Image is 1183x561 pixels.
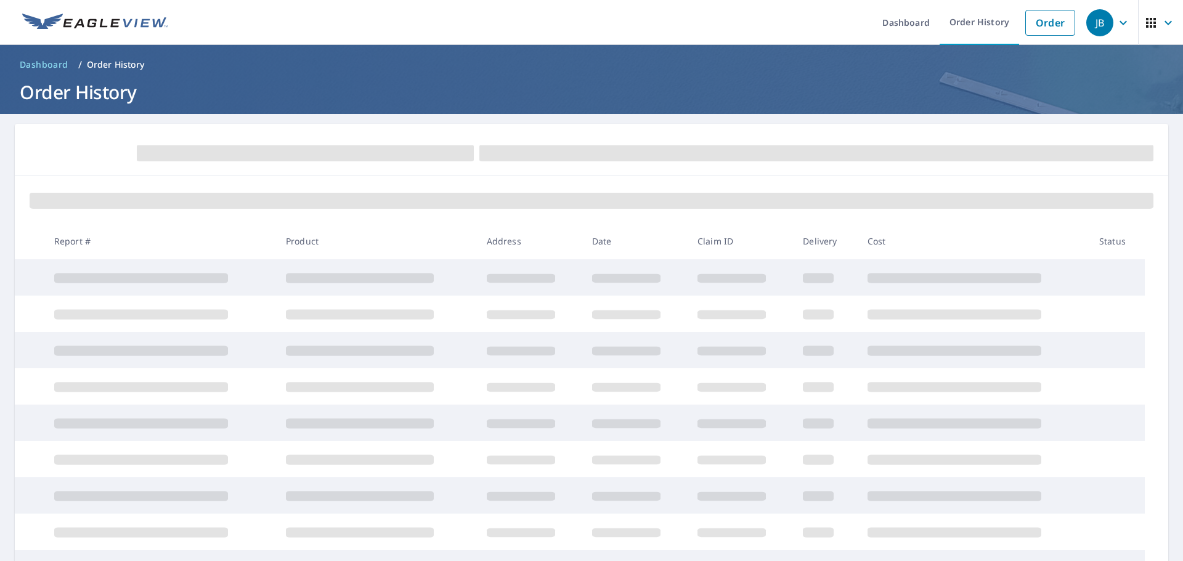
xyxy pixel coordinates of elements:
li: / [78,57,82,72]
img: EV Logo [22,14,168,32]
th: Status [1089,223,1145,259]
th: Claim ID [688,223,793,259]
nav: breadcrumb [15,55,1168,75]
th: Date [582,223,688,259]
span: Dashboard [20,59,68,71]
p: Order History [87,59,145,71]
h1: Order History [15,79,1168,105]
th: Product [276,223,477,259]
div: JB [1086,9,1113,36]
th: Delivery [793,223,857,259]
th: Cost [858,223,1089,259]
a: Order [1025,10,1075,36]
a: Dashboard [15,55,73,75]
th: Address [477,223,582,259]
th: Report # [44,223,276,259]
